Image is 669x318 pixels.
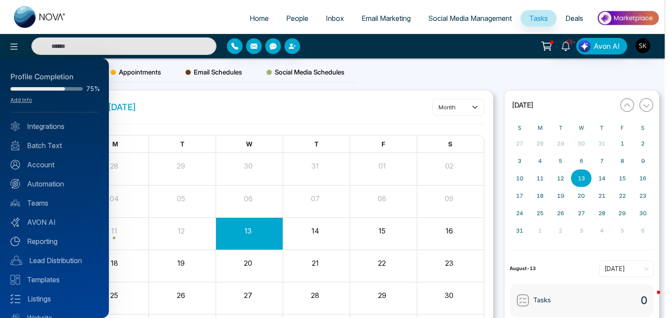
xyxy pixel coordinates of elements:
[10,141,20,150] img: batch_text_white.png
[10,71,98,83] div: Profile Completion
[10,236,98,247] a: Reporting
[10,159,98,170] a: Account
[10,217,20,227] img: Avon-AI.svg
[10,294,20,304] img: Listings.svg
[10,274,98,285] a: Templates
[10,97,32,103] a: Add Info
[10,160,20,169] img: Account.svg
[10,217,98,227] a: AVON AI
[10,179,98,189] a: Automation
[10,256,22,265] img: Lead-dist.svg
[10,179,20,189] img: Automation.svg
[10,140,98,151] a: Batch Text
[10,198,98,208] a: Teams
[10,255,98,266] a: Lead Distribution
[10,275,20,284] img: Templates.svg
[10,121,98,132] a: Integrations
[10,237,20,246] img: Reporting.svg
[10,198,20,208] img: team.svg
[86,86,98,92] span: 75%
[639,288,660,309] iframe: Intercom live chat
[10,294,98,304] a: Listings
[10,122,20,131] img: Integrated.svg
